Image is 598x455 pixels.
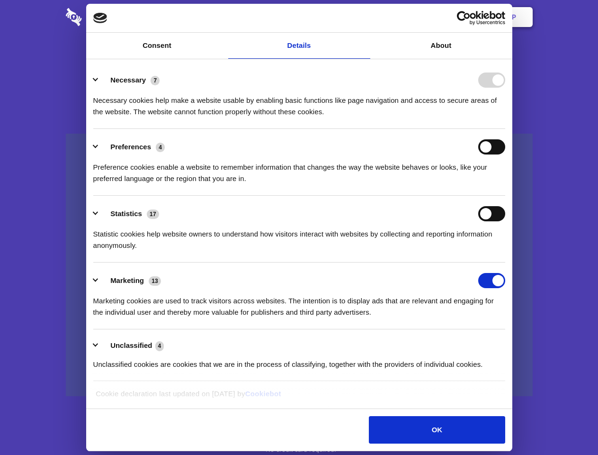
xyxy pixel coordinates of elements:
label: Preferences [110,143,151,151]
a: Details [228,33,370,59]
a: Login [429,2,471,32]
div: Statistic cookies help website owners to understand how visitors interact with websites by collec... [93,221,505,251]
a: Contact [384,2,428,32]
h1: Eliminate Slack Data Loss. [66,43,533,77]
button: Unclassified (4) [93,340,170,352]
div: Cookie declaration last updated on [DATE] by [89,388,509,407]
h4: Auto-redaction of sensitive data, encrypted data sharing and self-destructing private chats. Shar... [66,86,533,118]
button: Necessary (7) [93,73,166,88]
a: Wistia video thumbnail [66,134,533,397]
span: 4 [155,341,164,351]
a: Consent [86,33,228,59]
div: Preference cookies enable a website to remember information that changes the way the website beha... [93,155,505,184]
a: Pricing [278,2,319,32]
button: OK [369,416,505,444]
span: 17 [147,209,159,219]
span: 7 [151,76,160,85]
img: logo [93,13,107,23]
div: Unclassified cookies are cookies that we are in the process of classifying, together with the pro... [93,352,505,370]
div: Marketing cookies are used to track visitors across websites. The intention is to display ads tha... [93,288,505,318]
label: Marketing [110,276,144,284]
button: Preferences (4) [93,139,171,155]
label: Necessary [110,76,146,84]
a: Usercentrics Cookiebot - opens in a new window [422,11,505,25]
div: Necessary cookies help make a website usable by enabling basic functions like page navigation and... [93,88,505,118]
a: Cookiebot [245,390,281,398]
iframe: Drift Widget Chat Controller [551,408,587,444]
span: 13 [149,276,161,286]
button: Marketing (13) [93,273,167,288]
img: logo-wordmark-white-trans-d4663122ce5f474addd5e946df7df03e33cb6a1c49d2221995e7729f52c070b2.svg [66,8,147,26]
button: Statistics (17) [93,206,165,221]
span: 4 [156,143,165,152]
label: Statistics [110,209,142,218]
a: About [370,33,512,59]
